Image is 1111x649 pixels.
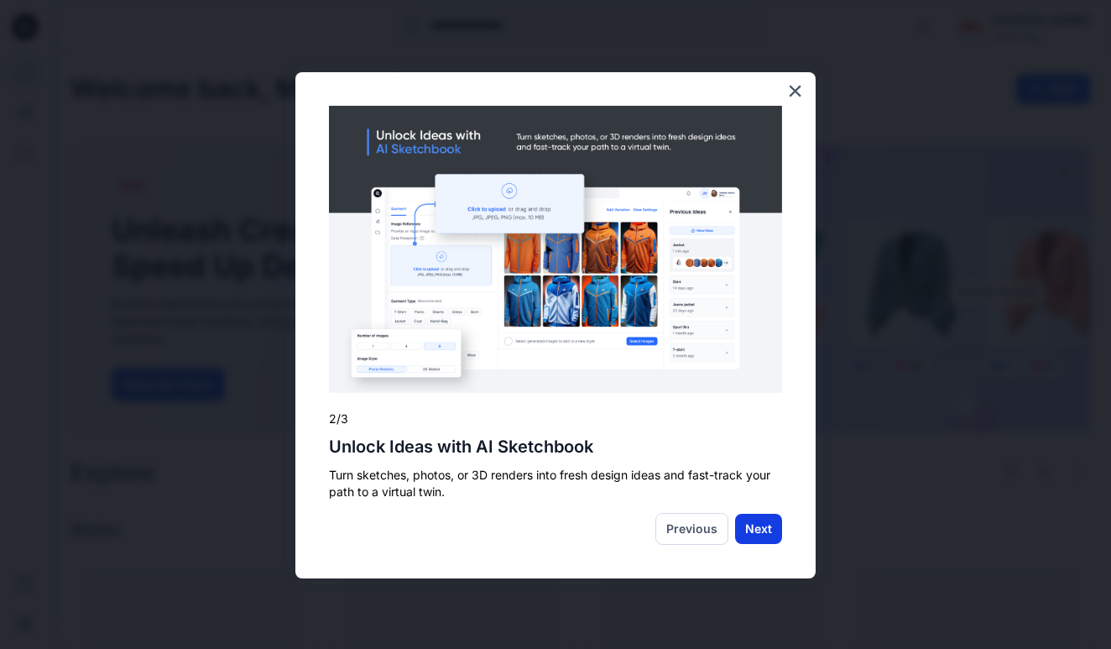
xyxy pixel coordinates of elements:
button: Previous [655,513,728,545]
p: Turn sketches, photos, or 3D renders into fresh design ideas and fast-track your path to a virtua... [329,467,782,500]
button: Close [787,77,803,104]
button: Next [735,514,782,544]
h2: Unlock Ideas with AI Sketchbook [329,437,782,457]
p: 2/3 [329,411,782,427]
